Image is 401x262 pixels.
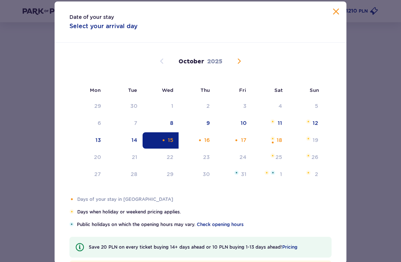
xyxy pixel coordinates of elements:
[162,87,173,93] small: Wed
[106,166,143,183] td: Date not available. Tuesday, October 28, 2025
[287,132,323,149] td: Date not available. Sunday, October 19, 2025
[69,115,106,132] td: Date not available. Monday, October 6, 2025
[179,115,215,132] td: 9
[168,136,173,144] div: 15
[206,102,210,110] div: 2
[167,153,173,161] div: 22
[287,166,323,183] td: Orange star2
[94,102,101,110] div: 29
[161,138,166,143] div: Orange dot
[69,197,74,202] div: Orange dot
[143,149,179,166] td: Date not available. Wednesday, October 22, 2025
[203,153,210,161] div: 23
[252,98,288,115] td: Date not available. Saturday, October 4, 2025
[306,153,311,158] img: Orange star
[282,244,297,251] a: Pricing
[197,221,244,228] a: Check opening hours
[276,153,282,161] div: 25
[241,119,247,127] div: 10
[106,115,143,132] td: Date not available. Tuesday, October 7, 2025
[278,119,282,127] div: 11
[206,119,210,127] div: 9
[207,57,222,66] p: 2025
[280,170,282,178] div: 1
[200,87,210,93] small: Thu
[98,119,101,127] div: 6
[270,153,275,158] img: Orange star
[239,87,246,93] small: Fri
[77,196,332,203] p: Days of your stay in [GEOGRAPHIC_DATA]
[252,149,288,166] td: Date not available. Saturday, October 25, 2025
[306,136,311,141] img: Orange star
[243,102,247,110] div: 3
[252,166,288,183] td: Date not available. Saturday, November 1, 2025
[69,166,106,183] td: Date not available. Monday, October 27, 2025
[234,170,239,175] img: Blue star
[179,98,215,115] td: Date not available. Thursday, October 2, 2025
[270,136,275,141] img: Orange star
[277,136,282,144] div: 18
[312,153,318,161] div: 26
[287,115,323,132] td: Orange star12
[235,57,244,66] button: Next month
[306,119,311,124] img: Orange star
[143,132,179,149] td: Date selected. Wednesday, October 15, 2025
[134,119,137,127] div: 7
[215,166,252,183] td: Date not available. Friday, October 31, 2025
[94,153,101,161] div: 20
[179,166,215,183] td: Date not available. Thursday, October 30, 2025
[204,136,210,144] div: 16
[179,57,204,66] p: October
[131,136,137,144] div: 14
[128,87,137,93] small: Tue
[69,22,137,30] p: Select your arrival day
[106,149,143,166] td: Date not available. Tuesday, October 21, 2025
[170,119,173,127] div: 8
[287,149,323,166] td: Date not available. Sunday, October 26, 2025
[332,7,340,17] button: Close
[69,132,106,149] td: 13
[306,170,311,175] img: Orange star
[264,170,269,175] img: Orange star
[252,115,288,132] td: Orange star11
[310,87,319,93] small: Sun
[95,136,101,144] div: 13
[167,170,173,178] div: 29
[131,170,137,178] div: 28
[215,132,252,149] td: 17
[179,149,215,166] td: Date not available. Thursday, October 23, 2025
[215,98,252,115] td: Date not available. Friday, October 3, 2025
[77,209,332,215] p: Days when holiday or weekend pricing applies.
[278,102,282,110] div: 4
[106,98,143,115] td: Date not available. Tuesday, September 30, 2025
[77,221,332,228] p: Public holidays on which the opening hours may vary.
[143,98,179,115] td: Date not available. Wednesday, October 1, 2025
[69,13,114,21] p: Date of your stay
[69,98,106,115] td: Date not available. Monday, September 29, 2025
[203,170,210,178] div: 30
[313,136,318,144] div: 19
[143,166,179,183] td: Date not available. Wednesday, October 29, 2025
[270,140,275,145] div: Orange dot
[157,57,166,66] button: Previous month
[215,115,252,132] td: 10
[89,244,297,251] p: Save 20 PLN on every ticket buying 14+ days ahead or 10 PLN buying 1-13 days ahead!
[239,153,247,161] div: 24
[313,119,318,127] div: 12
[315,170,318,178] div: 2
[90,87,101,93] small: Mon
[234,138,239,143] div: Orange dot
[130,102,137,110] div: 30
[215,149,252,166] td: Date not available. Friday, October 24, 2025
[241,170,247,178] div: 31
[132,153,137,161] div: 21
[106,132,143,149] td: 14
[315,102,318,110] div: 5
[69,209,74,214] img: Orange star
[143,115,179,132] td: 8
[94,170,101,178] div: 27
[171,102,173,110] div: 1
[179,132,215,149] td: 16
